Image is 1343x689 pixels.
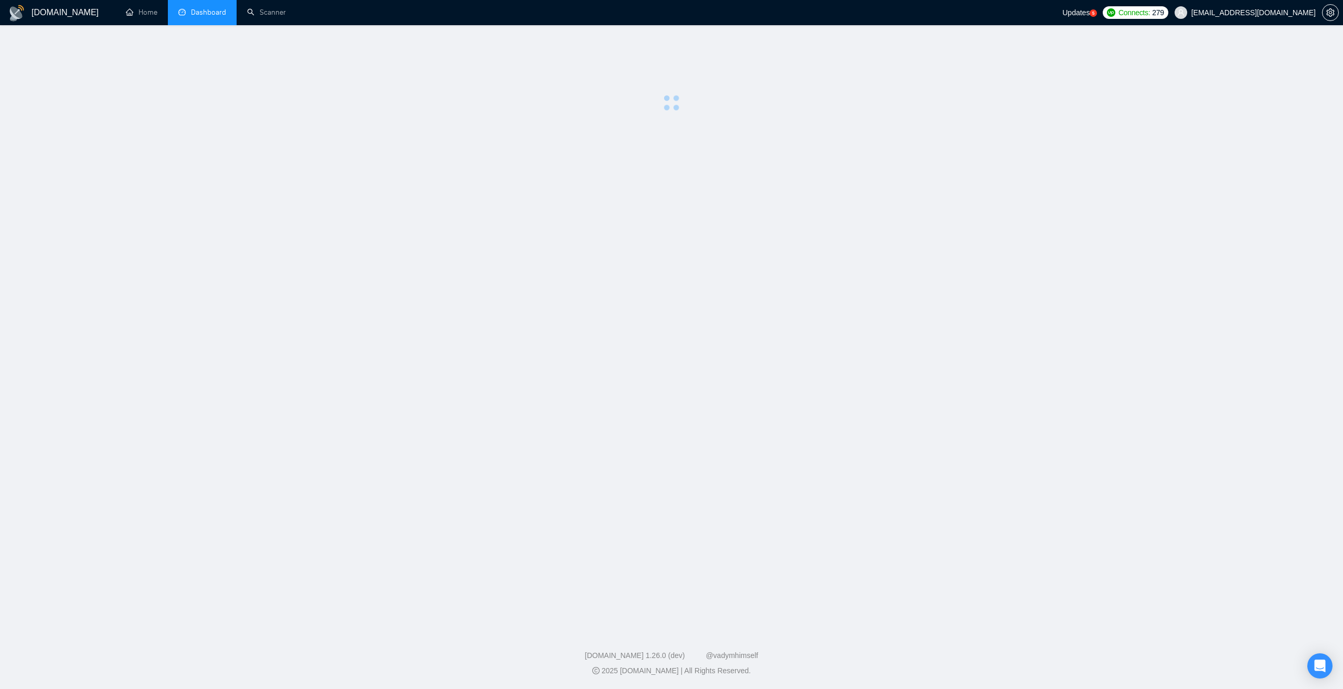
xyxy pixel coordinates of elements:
[247,8,286,17] a: searchScanner
[1107,8,1115,17] img: upwork-logo.png
[1062,8,1090,17] span: Updates
[126,8,157,17] a: homeHome
[1322,4,1339,21] button: setting
[592,667,600,674] span: copyright
[706,651,758,660] a: @vadymhimself
[191,8,226,17] span: Dashboard
[1307,653,1333,679] div: Open Intercom Messenger
[1322,8,1339,17] a: setting
[178,8,186,16] span: dashboard
[1118,7,1150,18] span: Connects:
[585,651,685,660] a: [DOMAIN_NAME] 1.26.0 (dev)
[1323,8,1338,17] span: setting
[1090,9,1097,17] a: 5
[1177,9,1185,16] span: user
[8,5,25,22] img: logo
[8,665,1335,676] div: 2025 [DOMAIN_NAME] | All Rights Reserved.
[1092,11,1095,16] text: 5
[1152,7,1164,18] span: 279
